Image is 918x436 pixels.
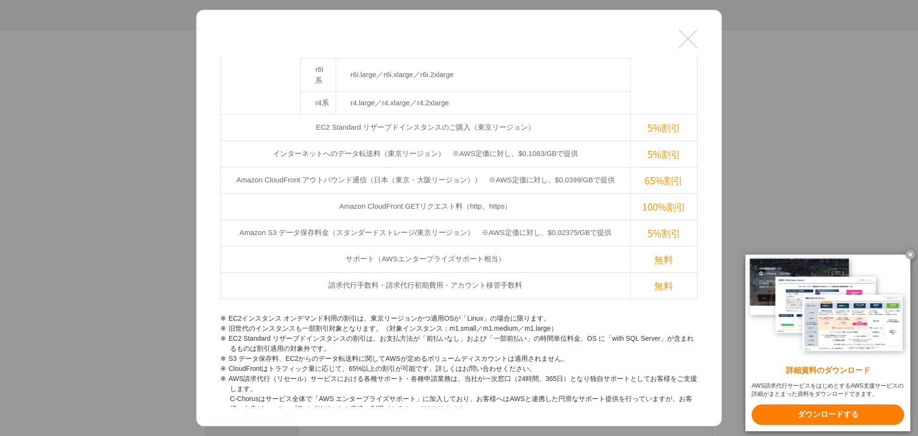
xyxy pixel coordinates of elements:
td: 請求代行手数料・請求代行初期費用・アカウント移管手数料 [221,272,631,299]
li: CloudFrontはトラフィック量に応じて、65%以上の割引が可能です。詳しくはお問い合わせください。 [220,364,698,374]
button: 閉じる [678,29,698,48]
td: Amazon S3 データ保存料金（スタンダードストレージ/東京リージョン） ※AWS定価に対し、$0.02375/GBで提供 [221,220,631,246]
td: Amazon CloudFront GETリクエスト料（http、https） [221,193,631,220]
td: r6i系 [301,58,336,92]
td: 65%割引 [630,167,697,193]
td: r4系 [301,92,336,115]
td: Amazon CloudFront アウトバウンド通信（日本（東京・大阪リージョン）） ※AWS定価に対し、$0.0399/GBで提供 [221,167,631,193]
li: EC2 Standard リザーブドインスタンスの割引は、お支払方法が「前払いなし」および「一部前払い」の時間単位料金、OS に「with SQL Server」が含まれるものは割引適用の対象外です。 [220,334,698,354]
td: r4.large／r4.xlarge／r4.2xlarge [336,92,630,115]
li: S3 データ保存料、EC2からのデータ転送料に関してAWSが定めるボリュームディスカウントは適用されません。 [220,354,698,364]
td: インターネットへのデータ転送料（東京リージョン） ※AWS定価に対し、$0.1083/GBで提供 [221,141,631,167]
td: 無料 [630,246,697,272]
td: 5%割引 [630,114,697,141]
td: 無料 [630,272,697,299]
td: r6i.large／r6i.xlarge／r6i.2xlarge [336,58,630,92]
td: EC2 Standard リザーブドインスタンスのご購入（東京リージョン） [221,114,631,141]
a: 詳細資料のダウンロード AWS請求代行サービスをはじめとするAWS支援サービスの詳細がまとまった資料をダウンロードできます。 ダウンロードする [745,255,910,431]
td: 5%割引 [630,220,697,246]
x-t: AWS請求代行サービスをはじめとするAWS支援サービスの詳細がまとまった資料をダウンロードできます。 [752,382,904,398]
li: EC2インスタンス オンデマンド利用の割引は、東京リージョンかつ適用OSが「Linux」の場合に限ります。 [220,313,698,324]
li: 旧世代のインスタンスも一部割引対象となります。（対象インスタンス：m1.small／m1.medium／m1.large） [220,324,698,334]
x-t: ダウンロードする [752,404,904,425]
td: サポート（AWSエンタープライズサポート相当） [221,246,631,272]
x-t: 詳細資料のダウンロード [752,365,904,376]
li: AWS請求代行（リセール）サービスにおける各種サポート・各種申請業務は、当社が一次窓口（24時間、365日）となり独自サポートとしてお客様をご支援します。 C-Chorusはサービス全体で「AW... [220,374,698,414]
td: 5%割引 [630,141,697,167]
td: 100%割引 [630,193,697,220]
